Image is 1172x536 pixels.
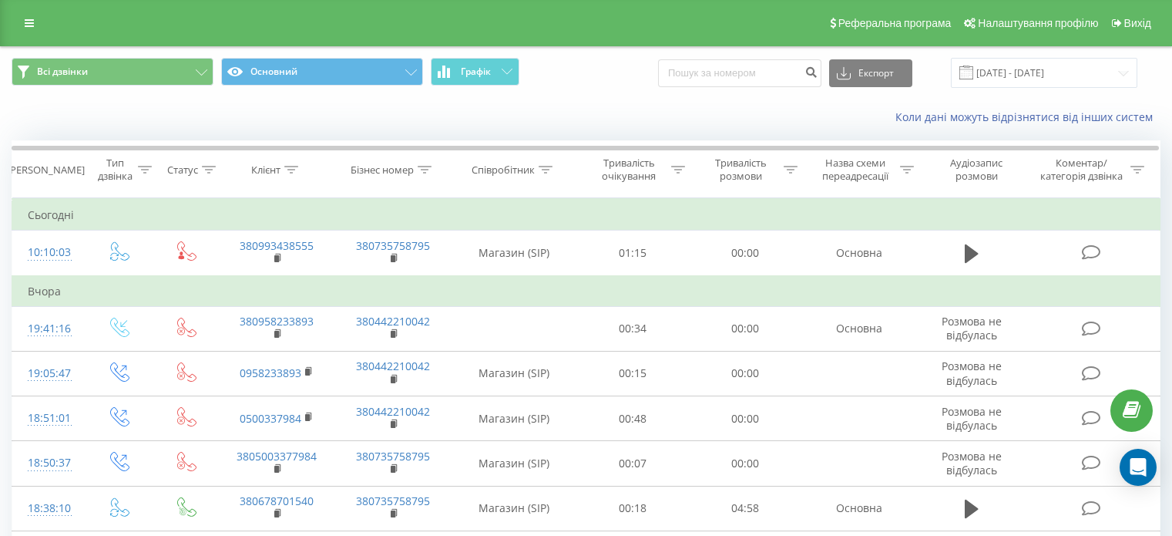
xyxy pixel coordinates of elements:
[452,441,577,486] td: Магазин (SIP)
[37,66,88,78] span: Всі дзвінки
[7,163,85,177] div: [PERSON_NAME]
[942,314,1002,342] span: Розмова не відбулась
[452,351,577,396] td: Магазин (SIP)
[1036,157,1127,183] div: Коментар/категорія дзвінка
[97,157,133,183] div: Тип дзвінка
[452,231,577,276] td: Магазин (SIP)
[221,58,423,86] button: Основний
[28,359,69,389] div: 19:05:47
[237,449,317,464] a: 3805003377984
[240,314,314,329] a: 380958233893
[167,163,198,177] div: Статус
[28,314,69,344] div: 19:41:16
[240,411,301,426] a: 0500337984
[1124,17,1151,29] span: Вихід
[577,351,689,396] td: 00:15
[978,17,1098,29] span: Налаштування профілю
[815,157,896,183] div: Назва схеми переадресації
[932,157,1022,183] div: Аудіозапис розмови
[689,486,801,531] td: 04:58
[591,157,668,183] div: Тривалість очікування
[240,366,301,380] a: 0958233893
[942,359,1002,387] span: Розмова не відбулась
[689,441,801,486] td: 00:00
[577,306,689,351] td: 00:34
[28,238,69,268] div: 10:10:03
[942,449,1002,477] span: Розмова не відбулась
[895,110,1160,124] a: Коли дані можуть відрізнятися вiд інших систем
[28,403,69,433] div: 18:51:01
[356,404,430,419] a: 380442210042
[838,17,952,29] span: Реферальна програма
[577,396,689,441] td: 00:48
[703,157,780,183] div: Тривалість розмови
[452,396,577,441] td: Магазин (SIP)
[689,231,801,276] td: 00:00
[452,486,577,531] td: Магазин (SIP)
[472,163,535,177] div: Співробітник
[829,59,912,87] button: Експорт
[461,66,491,77] span: Графік
[942,404,1002,433] span: Розмова не відбулась
[689,351,801,396] td: 00:00
[12,200,1160,231] td: Сьогодні
[251,163,280,177] div: Клієнт
[356,238,430,253] a: 380735758795
[577,441,689,486] td: 00:07
[28,494,69,524] div: 18:38:10
[351,163,414,177] div: Бізнес номер
[356,314,430,329] a: 380442210042
[356,359,430,373] a: 380442210042
[1120,449,1157,486] div: Open Intercom Messenger
[28,448,69,478] div: 18:50:37
[12,58,213,86] button: Всі дзвінки
[240,494,314,508] a: 380678701540
[577,231,689,276] td: 01:15
[689,306,801,351] td: 00:00
[12,276,1160,307] td: Вчора
[689,396,801,441] td: 00:00
[577,486,689,531] td: 00:18
[356,449,430,464] a: 380735758795
[801,231,917,276] td: Основна
[356,494,430,508] a: 380735758795
[658,59,821,87] input: Пошук за номером
[240,238,314,253] a: 380993438555
[801,486,917,531] td: Основна
[801,306,917,351] td: Основна
[431,58,519,86] button: Графік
